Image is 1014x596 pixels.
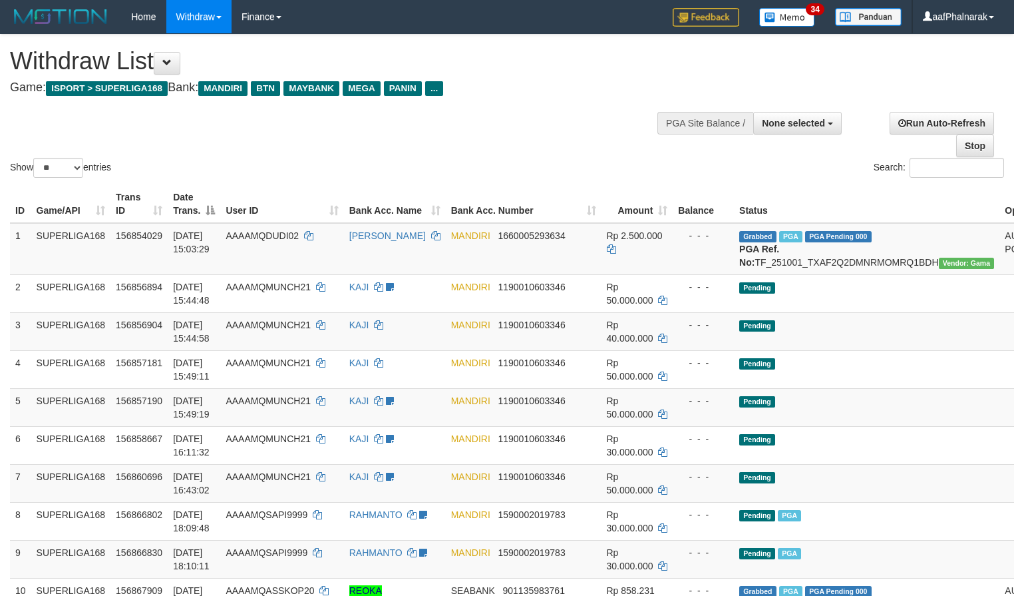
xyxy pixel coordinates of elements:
td: SUPERLIGA168 [31,464,111,502]
th: ID [10,185,31,223]
span: AAAAMQSAPI9999 [226,509,307,520]
span: Marked by aafmaleo [778,510,801,521]
span: Rp 40.000.000 [607,320,653,344]
span: Copy 1190010603346 to clipboard [498,396,565,406]
th: Balance [673,185,734,223]
span: MANDIRI [451,509,490,520]
span: Rp 50.000.000 [607,282,653,306]
a: KAJI [349,434,369,444]
span: [DATE] 18:09:48 [173,509,210,533]
td: 6 [10,426,31,464]
span: Pending [739,320,775,332]
div: - - - [678,229,729,242]
select: Showentries [33,158,83,178]
span: AAAAMQMUNCH21 [226,282,311,292]
span: AAAAMQASSKOP20 [226,585,314,596]
span: Pending [739,510,775,521]
img: Button%20Memo.svg [759,8,815,27]
span: [DATE] 15:44:58 [173,320,210,344]
a: RAHMANTO [349,509,403,520]
span: ISPORT > SUPERLIGA168 [46,81,168,96]
span: MEGA [343,81,381,96]
span: 156857181 [116,358,162,368]
td: 7 [10,464,31,502]
span: Rp 50.000.000 [607,358,653,382]
td: SUPERLIGA168 [31,312,111,350]
td: TF_251001_TXAF2Q2DMNRMOMRQ1BDH [734,223,999,275]
span: Pending [739,282,775,294]
h4: Game: Bank: [10,81,663,95]
th: Status [734,185,999,223]
span: [DATE] 16:11:32 [173,434,210,457]
span: [DATE] 16:43:02 [173,471,210,495]
span: 156867909 [116,585,162,596]
td: 1 [10,223,31,275]
span: AAAAMQMUNCH21 [226,358,311,368]
span: AAAAMQMUNCH21 [226,320,311,330]
th: Date Trans.: activate to sort column descending [168,185,220,223]
div: - - - [678,508,729,521]
span: MANDIRI [451,230,490,241]
span: Rp 50.000.000 [607,396,653,420]
span: Copy 1190010603346 to clipboard [498,471,565,482]
span: 156854029 [116,230,162,241]
span: Grabbed [739,231,776,242]
span: Copy 1190010603346 to clipboard [498,282,565,292]
span: Marked by aafsoycanthlai [779,231,802,242]
a: Stop [956,135,994,157]
span: Copy 1190010603346 to clipboard [498,320,565,330]
span: 156858667 [116,434,162,444]
a: KAJI [349,471,369,482]
span: Copy 1590002019783 to clipboard [498,547,565,558]
span: Pending [739,396,775,408]
label: Show entries [10,158,111,178]
img: MOTION_logo.png [10,7,111,27]
span: 156856894 [116,282,162,292]
td: SUPERLIGA168 [31,426,111,464]
img: Feedback.jpg [673,8,739,27]
b: PGA Ref. No: [739,244,779,268]
span: MANDIRI [451,434,490,444]
span: [DATE] 15:03:29 [173,230,210,254]
span: MANDIRI [451,358,490,368]
span: [DATE] 18:10:11 [173,547,210,571]
span: Copy 1590002019783 to clipboard [498,509,565,520]
span: PANIN [384,81,422,96]
td: 9 [10,540,31,578]
span: SEABANK [451,585,495,596]
input: Search: [910,158,1004,178]
span: ... [425,81,443,96]
a: [PERSON_NAME] [349,230,426,241]
th: Bank Acc. Number: activate to sort column ascending [446,185,601,223]
span: [DATE] 15:44:48 [173,282,210,306]
button: None selected [753,112,842,135]
div: - - - [678,394,729,408]
a: KAJI [349,358,369,368]
span: AAAAMQDUDI02 [226,230,299,241]
span: MANDIRI [198,81,248,96]
td: 3 [10,312,31,350]
span: AAAAMQSAPI9999 [226,547,307,558]
a: KAJI [349,282,369,292]
span: MANDIRI [451,396,490,406]
span: 156857190 [116,396,162,406]
a: RAHMANTO [349,547,403,558]
span: Pending [739,472,775,483]
div: PGA Site Balance / [657,112,753,135]
td: SUPERLIGA168 [31,388,111,426]
span: Pending [739,358,775,370]
div: - - - [678,356,729,370]
span: MANDIRI [451,547,490,558]
span: BTN [251,81,280,96]
span: MAYBANK [283,81,339,96]
span: Rp 30.000.000 [607,547,653,571]
th: Trans ID: activate to sort column ascending [110,185,168,223]
td: 2 [10,274,31,312]
div: - - - [678,280,729,294]
span: Vendor URL: https://trx31.1velocity.biz [939,258,995,269]
th: Amount: activate to sort column ascending [601,185,673,223]
img: panduan.png [835,8,902,26]
h1: Withdraw List [10,48,663,75]
span: Marked by aafmaleo [778,548,801,559]
span: Pending [739,548,775,559]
